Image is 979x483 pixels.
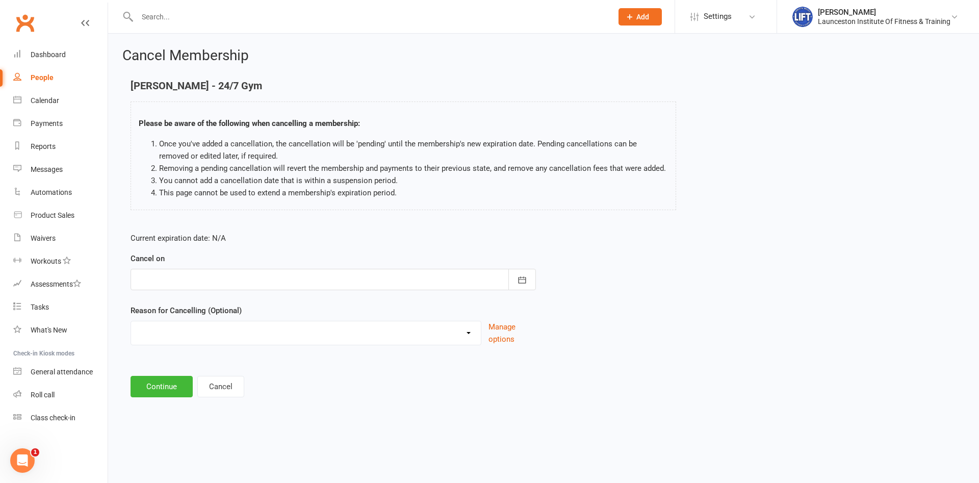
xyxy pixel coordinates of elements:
a: Messages [13,158,108,181]
a: Roll call [13,384,108,406]
div: Tasks [31,303,49,311]
p: Current expiration date: N/A [131,232,536,244]
a: Dashboard [13,43,108,66]
a: General attendance kiosk mode [13,361,108,384]
div: Class check-in [31,414,75,422]
span: Settings [704,5,732,28]
a: Reports [13,135,108,158]
a: What's New [13,319,108,342]
a: Product Sales [13,204,108,227]
iframe: Intercom live chat [10,448,35,473]
div: Dashboard [31,50,66,59]
div: Roll call [31,391,55,399]
div: Product Sales [31,211,74,219]
div: Calendar [31,96,59,105]
div: Waivers [31,234,56,242]
input: Search... [134,10,605,24]
button: Add [619,8,662,26]
div: General attendance [31,368,93,376]
div: Automations [31,188,72,196]
a: Tasks [13,296,108,319]
label: Reason for Cancelling (Optional) [131,304,242,317]
a: Assessments [13,273,108,296]
div: Reports [31,142,56,150]
span: 1 [31,448,39,456]
strong: Please be aware of the following when cancelling a membership: [139,119,360,128]
span: Add [636,13,649,21]
li: Removing a pending cancellation will revert the membership and payments to their previous state, ... [159,162,668,174]
div: People [31,73,54,82]
a: Class kiosk mode [13,406,108,429]
h4: [PERSON_NAME] - 24/7 Gym [131,80,676,91]
li: You cannot add a cancellation date that is within a suspension period. [159,174,668,187]
img: thumb_image1711312309.png [792,7,813,27]
div: [PERSON_NAME] [818,8,950,17]
div: Payments [31,119,63,128]
button: Cancel [197,376,244,397]
button: Manage options [488,321,536,345]
a: Payments [13,112,108,135]
label: Cancel on [131,252,165,265]
li: Once you've added a cancellation, the cancellation will be 'pending' until the membership's new e... [159,138,668,162]
a: Clubworx [12,10,38,36]
button: Continue [131,376,193,397]
div: Messages [31,165,63,173]
h2: Cancel Membership [122,48,965,64]
a: People [13,66,108,89]
a: Workouts [13,250,108,273]
div: Workouts [31,257,61,265]
li: This page cannot be used to extend a membership's expiration period. [159,187,668,199]
div: What's New [31,326,67,334]
a: Waivers [13,227,108,250]
a: Calendar [13,89,108,112]
div: Launceston Institute Of Fitness & Training [818,17,950,26]
div: Assessments [31,280,81,288]
a: Automations [13,181,108,204]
